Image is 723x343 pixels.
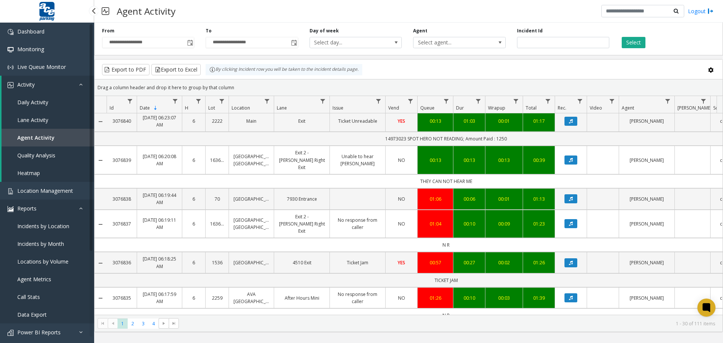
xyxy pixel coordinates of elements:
a: 3076839 [111,157,132,164]
a: Agent Filter Menu [663,96,673,106]
a: Lane Activity [2,111,94,129]
a: No response from caller [334,216,381,231]
span: Power BI Reports [17,329,61,336]
span: NO [398,295,405,301]
span: Live Queue Monitor [17,63,66,70]
img: 'icon' [8,82,14,88]
a: NO [390,220,413,227]
span: Dur [456,105,464,111]
a: Collapse Details [95,157,107,163]
span: Heatmap [17,169,40,177]
span: Page 4 [148,319,159,329]
span: Location Management [17,187,73,194]
img: logout [708,7,714,15]
span: Lane Activity [17,116,48,123]
a: 7930 Entrance [279,195,325,203]
div: 01:04 [422,220,448,227]
a: 6 [187,195,201,203]
a: [PERSON_NAME] [624,294,670,302]
img: 'icon' [8,330,14,336]
a: [DATE] 06:23:07 AM [142,114,177,128]
span: Agent Activity [17,134,55,141]
a: After Hours Mini [279,294,325,302]
a: Lot Filter Menu [217,96,227,106]
span: Location [232,105,250,111]
span: Incidents by Location [17,223,69,230]
a: [PERSON_NAME] [624,157,670,164]
span: Sortable [153,105,159,111]
img: 'icon' [8,206,14,212]
a: Collapse Details [95,119,107,125]
img: 'icon' [8,47,14,53]
span: Incidents by Month [17,240,64,247]
a: No response from caller [334,291,381,305]
a: 01:39 [528,294,550,302]
a: 00:13 [422,117,448,125]
a: Wrapup Filter Menu [511,96,521,106]
span: Call Stats [17,293,40,300]
div: 00:13 [490,157,518,164]
a: H Filter Menu [194,96,204,106]
span: Activity [17,81,35,88]
a: 00:13 [458,157,480,164]
span: Vend [388,105,399,111]
span: Date [140,105,150,111]
a: 70 [210,195,224,203]
span: Reports [17,205,37,212]
span: Go to the last page [171,320,177,326]
div: 00:39 [528,157,550,164]
a: 00:10 [458,220,480,227]
a: AVA [GEOGRAPHIC_DATA] [233,291,269,305]
a: Logout [688,7,714,15]
span: Go to the next page [159,318,169,329]
a: 163636 [210,157,224,164]
div: 00:06 [458,195,480,203]
span: YES [398,259,405,266]
a: Exit 2 - [PERSON_NAME] Right Exit [279,213,325,235]
a: 01:23 [528,220,550,227]
a: [DATE] 06:19:11 AM [142,216,177,231]
a: 01:06 [422,195,448,203]
a: Date Filter Menu [170,96,180,106]
a: YES [390,117,413,125]
a: 3076837 [111,220,132,227]
div: 01:26 [422,294,448,302]
a: Video Filter Menu [607,96,617,106]
a: 00:02 [490,259,518,266]
img: infoIcon.svg [209,67,215,73]
span: NO [398,196,405,202]
span: Agent [622,105,634,111]
a: Exit 2 - [PERSON_NAME] Right Exit [279,149,325,171]
span: Go to the last page [169,318,179,329]
a: 00:10 [458,294,480,302]
a: 00:27 [458,259,480,266]
a: Collapse Details [95,221,107,227]
a: [PERSON_NAME] [624,259,670,266]
a: 6 [187,294,201,302]
span: Id [110,105,114,111]
a: NO [390,157,413,164]
a: 00:01 [490,195,518,203]
a: Id Filter Menu [125,96,135,106]
a: Location Filter Menu [262,96,272,106]
a: [DATE] 06:18:25 AM [142,255,177,270]
a: [DATE] 06:17:59 AM [142,291,177,305]
a: Heatmap [2,164,94,182]
a: 4510 Exit [279,259,325,266]
span: Daily Activity [17,99,48,106]
a: 6 [187,157,201,164]
div: 01:13 [528,195,550,203]
span: Data Export [17,311,47,318]
span: Toggle popup [186,37,194,48]
a: 01:03 [458,117,480,125]
span: Go to the next page [161,320,167,326]
span: YES [398,118,405,124]
kendo-pager-info: 1 - 30 of 111 items [183,320,715,327]
span: Dashboard [17,28,44,35]
a: [GEOGRAPHIC_DATA] [GEOGRAPHIC_DATA] [233,216,269,231]
a: Parker Filter Menu [699,96,709,106]
a: 00:03 [490,294,518,302]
